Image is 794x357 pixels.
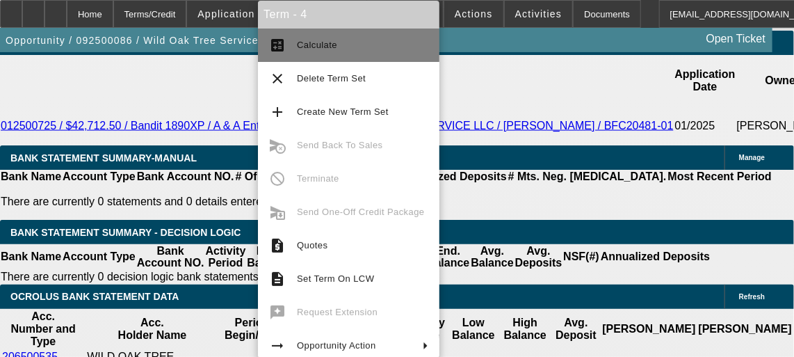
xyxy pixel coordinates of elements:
[508,170,667,184] th: # Mts. Neg. [MEDICAL_DATA].
[1,120,674,132] a: 012500725 / $42,712.50 / Bandit 1890XP / A & A Enterprises LLC / WILD OAK TREE SERVICE LLC / [PER...
[136,244,205,271] th: Bank Account NO.
[6,35,384,46] span: Opportunity / 092500086 / Wild Oak Tree Service LLC / [PERSON_NAME]
[500,310,551,349] th: High Balance
[297,273,374,284] span: Set Term On LCW
[10,227,241,238] span: Bank Statement Summary - Decision Logic
[444,1,503,27] button: Actions
[1,310,85,349] th: Acc. Number and Type
[258,1,439,29] div: Term - 4
[187,1,265,27] button: Application
[739,154,765,161] span: Manage
[1,196,772,208] p: There are currently 0 statements and 0 details entered on this opportunity
[269,70,286,87] mat-icon: clear
[297,40,337,50] span: Calculate
[297,106,389,117] span: Create New Term Set
[600,244,711,271] th: Annualized Deposits
[396,170,507,184] th: Annualized Deposits
[515,244,563,271] th: Avg. Deposits
[426,244,470,271] th: End. Balance
[269,271,286,287] mat-icon: description
[505,1,573,27] button: Activities
[220,310,285,349] th: Period Begin/End
[205,244,247,271] th: Activity Period
[455,8,493,19] span: Actions
[448,310,499,349] th: Low Balance
[297,340,376,351] span: Opportunity Action
[674,55,736,106] th: Application Date
[562,244,600,271] th: NSF(#)
[701,27,771,51] a: Open Ticket
[269,237,286,254] mat-icon: request_quote
[136,170,235,184] th: Bank Account NO.
[197,8,254,19] span: Application
[739,293,765,301] span: Refresh
[515,8,562,19] span: Activities
[269,37,286,54] mat-icon: calculate
[269,104,286,120] mat-icon: add
[601,310,696,349] th: [PERSON_NAME]
[10,292,179,303] span: OCROLUS BANK STATEMENT DATA
[269,338,286,354] mat-icon: arrow_right_alt
[62,244,136,271] th: Account Type
[10,152,197,164] span: BANK STATEMENT SUMMARY-MANUAL
[86,310,218,349] th: Acc. Holder Name
[667,170,772,184] th: Most Recent Period
[297,73,366,84] span: Delete Term Set
[297,240,327,251] span: Quotes
[470,244,514,271] th: Avg. Balance
[62,170,136,184] th: Account Type
[552,310,601,349] th: Avg. Deposit
[674,106,736,145] td: 01/2025
[698,310,793,349] th: [PERSON_NAME]
[235,170,302,184] th: # Of Periods
[246,244,290,271] th: Beg. Balance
